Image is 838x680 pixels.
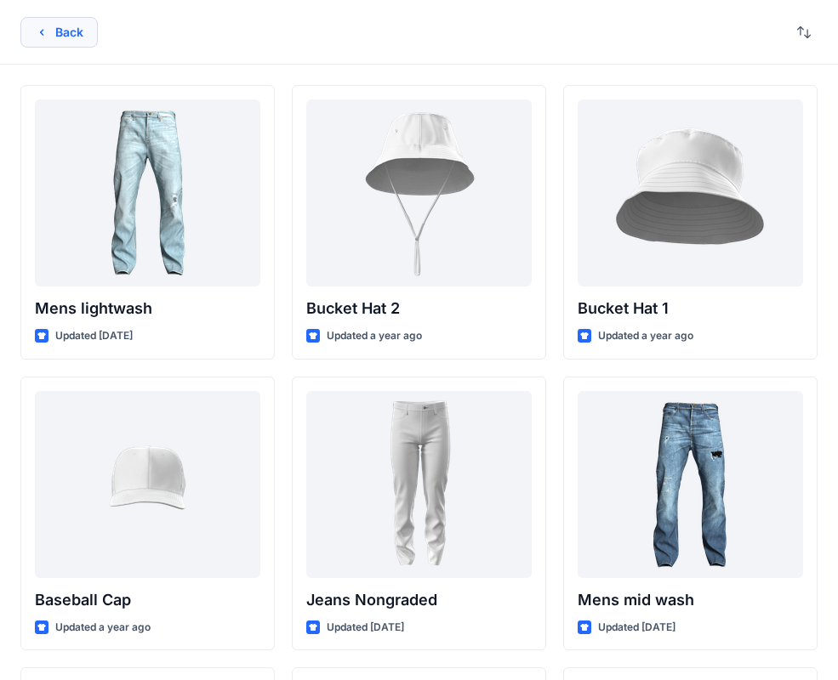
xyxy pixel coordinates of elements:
[598,619,676,637] p: Updated [DATE]
[306,99,532,286] a: Bucket Hat 2
[578,99,803,286] a: Bucket Hat 1
[35,99,260,286] a: Mens lightwash
[327,619,404,637] p: Updated [DATE]
[35,588,260,612] p: Baseball Cap
[55,327,133,345] p: Updated [DATE]
[306,297,532,320] p: Bucket Hat 2
[35,297,260,320] p: Mens lightwash
[578,588,803,612] p: Mens mid wash
[35,391,260,578] a: Baseball Cap
[20,17,98,48] button: Back
[578,391,803,578] a: Mens mid wash
[578,297,803,320] p: Bucket Hat 1
[327,327,422,345] p: Updated a year ago
[55,619,151,637] p: Updated a year ago
[306,588,532,612] p: Jeans Nongraded
[598,327,693,345] p: Updated a year ago
[306,391,532,578] a: Jeans Nongraded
